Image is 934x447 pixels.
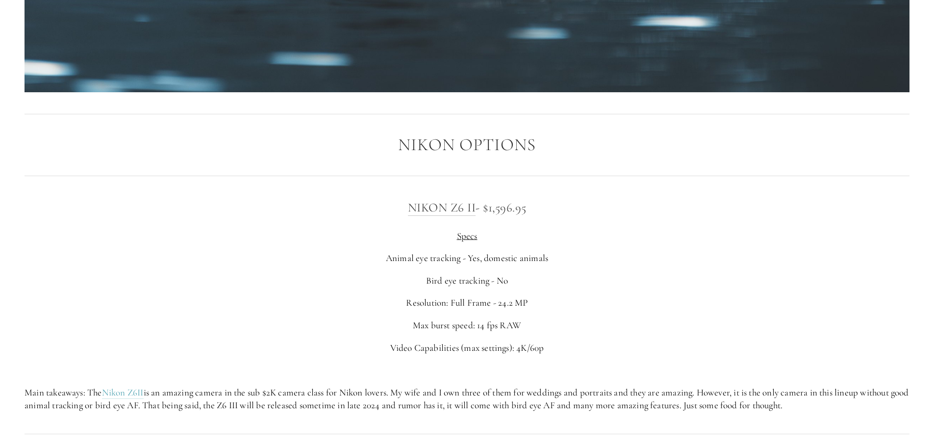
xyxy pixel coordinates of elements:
[457,230,478,241] span: Specs
[25,198,909,217] h3: - $1,596.95
[408,200,476,216] a: Nikon Z6 II
[25,342,909,355] p: Video Capabilities (max settings): 4K/60p
[25,252,909,265] p: Animal eye tracking - Yes, domestic animals
[25,274,909,288] p: Bird eye tracking - No
[25,135,909,155] h2: Nikon Options
[25,386,909,412] p: Main takeaways: The is an amazing camera in the sub $2K camera class for Nikon lovers. My wife an...
[102,387,144,399] a: Nikon Z6II
[25,296,909,310] p: Resolution: Full Frame - 24.2 MP
[25,319,909,332] p: Max burst speed: 14 fps RAW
